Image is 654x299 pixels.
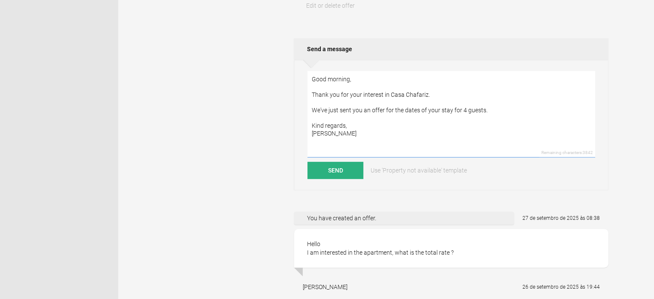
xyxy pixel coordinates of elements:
h2: Send a message [294,38,608,60]
button: Send [307,162,363,179]
flynt-date-display: 27 de setembro de 2025 às 08:38 [522,215,600,221]
div: You have created an offer. [294,212,514,225]
div: [PERSON_NAME] [303,283,347,291]
flynt-date-display: 26 de setembro de 2025 às 19:44 [522,284,600,290]
a: Use 'Property not available' template [365,162,473,179]
div: Hello I am interested in the apartment, what is the total rate ? [294,229,608,268]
